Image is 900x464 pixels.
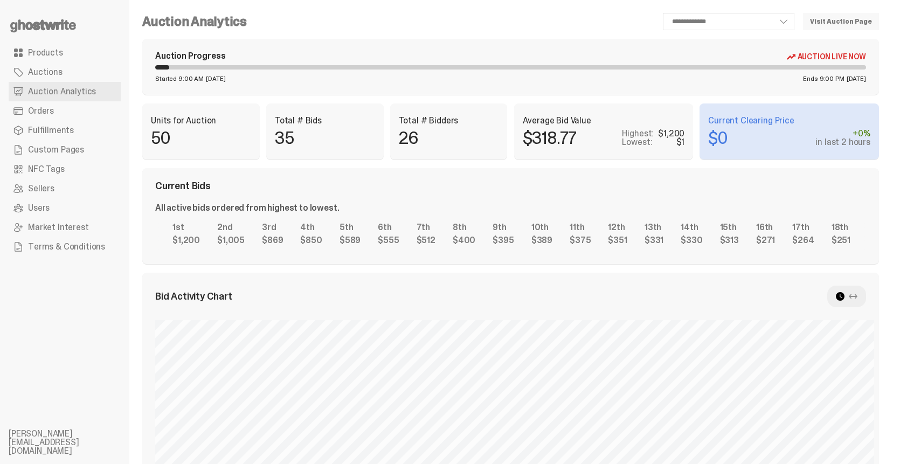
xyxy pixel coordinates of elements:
div: $351 [608,236,627,245]
p: Total # Bids [275,116,375,125]
p: Units for Auction [151,116,251,125]
a: Auctions [9,63,121,82]
div: $313 [720,236,739,245]
div: $869 [262,236,283,245]
a: Terms & Conditions [9,237,121,257]
a: Orders [9,101,121,121]
div: 5th [340,223,361,232]
div: 12th [608,223,627,232]
div: 8th [453,223,475,232]
div: $330 [681,236,702,245]
p: Current Clearing Price [708,116,870,125]
span: Users [28,204,50,212]
a: NFC Tags [9,160,121,179]
div: $512 [417,236,435,245]
span: Fulfillments [28,126,74,135]
span: Auction Analytics [28,87,96,96]
p: 26 [399,129,499,147]
div: $589 [340,236,361,245]
div: 1st [172,223,200,232]
span: Bid Activity Chart [155,292,232,301]
a: Sellers [9,179,121,198]
a: Auction Analytics [9,82,121,101]
div: $375 [570,236,591,245]
a: Users [9,198,121,218]
div: 17th [792,223,814,232]
div: 14th [681,223,702,232]
div: Auction Progress [155,52,225,61]
div: $331 [645,236,663,245]
span: Orders [28,107,54,115]
a: Fulfillments [9,121,121,140]
span: Custom Pages [28,146,84,154]
div: $389 [531,236,552,245]
p: $318.77 [523,129,576,147]
a: Visit Auction Page [803,13,879,30]
span: Auctions [28,68,63,77]
div: 7th [417,223,435,232]
p: Lowest: [622,138,652,147]
div: $1,200 [172,236,200,245]
span: Started 9:00 AM [155,75,204,82]
span: [DATE] [206,75,225,82]
p: 35 [275,129,375,147]
div: 10th [531,223,552,232]
span: Auction Live Now [798,52,866,61]
div: 9th [493,223,514,232]
div: +0% [815,129,870,138]
div: 6th [378,223,399,232]
p: 50 [151,129,251,147]
div: 11th [570,223,591,232]
p: $0 [708,129,728,147]
div: 13th [645,223,663,232]
div: $555 [378,236,399,245]
div: $850 [300,236,322,245]
span: NFC Tags [28,165,65,174]
li: [PERSON_NAME][EMAIL_ADDRESS][DOMAIN_NAME] [9,430,138,455]
div: All active bids ordered from highest to lowest. [155,204,339,212]
span: Ends 9:00 PM [803,75,844,82]
span: Market Interest [28,223,89,232]
span: Sellers [28,184,54,193]
div: 3rd [262,223,283,232]
div: $251 [832,236,850,245]
span: Terms & Conditions [28,243,105,251]
span: Current Bids [155,181,211,191]
div: 16th [756,223,775,232]
a: Market Interest [9,218,121,237]
div: $264 [792,236,814,245]
div: $1 [676,138,685,147]
div: 2nd [217,223,245,232]
div: 18th [832,223,850,232]
a: Products [9,43,121,63]
p: Highest: [622,129,654,138]
h4: Auction Analytics [142,15,247,28]
p: Average Bid Value [523,116,685,125]
p: Total # Bidders [399,116,499,125]
span: Products [28,49,63,57]
a: Custom Pages [9,140,121,160]
div: in last 2 hours [815,138,870,147]
span: [DATE] [847,75,866,82]
div: $1,200 [658,129,684,138]
div: 15th [720,223,739,232]
div: $395 [493,236,514,245]
div: 4th [300,223,322,232]
div: $271 [756,236,775,245]
div: $1,005 [217,236,245,245]
div: $400 [453,236,475,245]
